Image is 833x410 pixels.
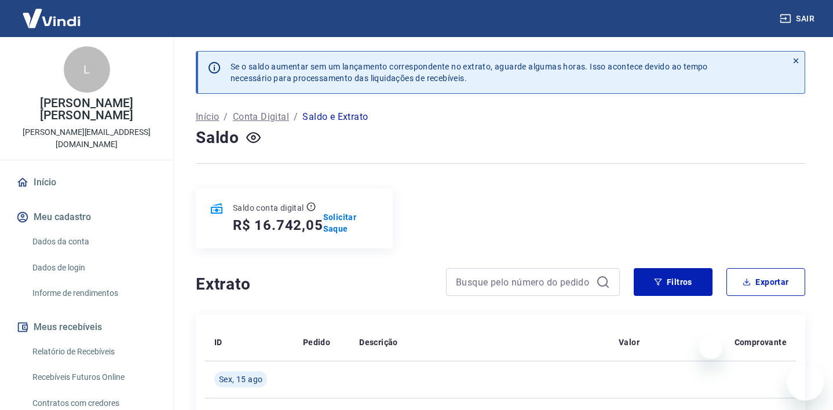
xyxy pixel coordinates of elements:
[14,314,159,340] button: Meus recebíveis
[14,204,159,230] button: Meu cadastro
[224,110,228,124] p: /
[303,336,330,348] p: Pedido
[359,336,398,348] p: Descrição
[294,110,298,124] p: /
[196,126,239,149] h4: Saldo
[233,216,323,235] h5: R$ 16.742,05
[233,202,304,214] p: Saldo conta digital
[777,8,819,30] button: Sair
[28,230,159,254] a: Dados da conta
[28,281,159,305] a: Informe de rendimentos
[14,170,159,195] a: Início
[619,336,640,348] p: Valor
[634,268,713,296] button: Filtros
[214,336,222,348] p: ID
[699,336,722,359] iframe: Fechar mensagem
[302,110,368,124] p: Saldo e Extrato
[323,211,379,235] a: Solicitar Saque
[231,61,708,84] p: Se o saldo aumentar sem um lançamento correspondente no extrato, aguarde algumas horas. Isso acon...
[64,46,110,93] div: L
[196,273,432,296] h4: Extrato
[28,340,159,364] a: Relatório de Recebíveis
[219,374,262,385] span: Sex, 15 ago
[28,256,159,280] a: Dados de login
[28,365,159,389] a: Recebíveis Futuros Online
[787,364,824,401] iframe: Botão para abrir a janela de mensagens
[9,97,164,122] p: [PERSON_NAME] [PERSON_NAME]
[456,273,591,291] input: Busque pelo número do pedido
[233,110,289,124] a: Conta Digital
[726,268,805,296] button: Exportar
[14,1,89,36] img: Vindi
[196,110,219,124] a: Início
[9,126,164,151] p: [PERSON_NAME][EMAIL_ADDRESS][DOMAIN_NAME]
